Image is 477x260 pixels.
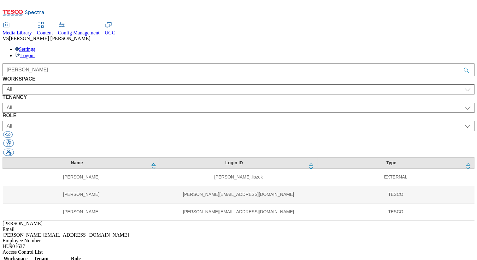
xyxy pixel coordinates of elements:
[3,113,474,118] label: ROLE
[3,22,32,36] a: Media Library
[3,168,160,186] td: [PERSON_NAME]
[3,221,43,226] span: [PERSON_NAME]
[3,94,474,100] label: TENANCY
[9,36,90,41] span: [PERSON_NAME] [PERSON_NAME]
[317,203,474,221] td: TESCO
[321,160,462,166] div: Type
[160,186,317,203] td: [PERSON_NAME][EMAIL_ADDRESS][DOMAIN_NAME]
[3,186,160,203] td: [PERSON_NAME]
[3,36,9,41] span: VS
[15,46,35,52] a: Settings
[37,30,53,35] span: Content
[105,30,115,35] span: UGC
[37,22,53,36] a: Content
[160,168,317,186] td: [PERSON_NAME].liszek
[3,76,474,82] label: WORKSPACE
[3,238,474,244] div: Employee Number
[3,244,474,249] div: HU901637
[58,22,100,36] a: Config Management
[15,53,35,58] a: Logout
[3,63,474,76] input: Accessible label text
[3,232,474,238] div: [PERSON_NAME][EMAIL_ADDRESS][DOMAIN_NAME]
[3,249,474,255] div: Access Control List
[3,227,474,232] div: Email
[164,160,304,166] div: Login ID
[317,168,474,186] td: EXTERNAL
[3,203,160,221] td: [PERSON_NAME]
[3,30,32,35] span: Media Library
[160,203,317,221] td: [PERSON_NAME][EMAIL_ADDRESS][DOMAIN_NAME]
[7,160,147,166] div: Name
[317,186,474,203] td: TESCO
[105,22,115,36] a: UGC
[58,30,100,35] span: Config Management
